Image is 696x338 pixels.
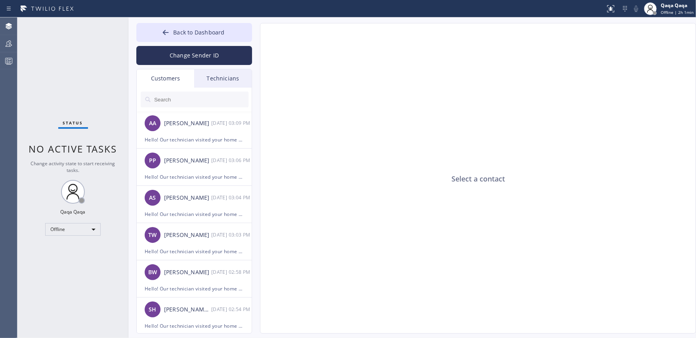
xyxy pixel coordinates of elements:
[194,69,252,88] div: Technicians
[164,119,211,128] div: [PERSON_NAME]
[211,193,252,202] div: 09/03/2025 9:04 AM
[149,119,156,128] span: AA
[145,247,244,256] div: Hello! Our technician visited your home [DATE]. How was your experience? Please leave a rating fr...
[145,135,244,144] div: Hello! Our technician visited your home [DATE]. How was your experience? Please leave a rating fr...
[211,156,252,165] div: 09/03/2025 9:06 AM
[148,268,157,277] span: BW
[211,267,252,277] div: 09/03/2025 9:58 AM
[164,231,211,240] div: [PERSON_NAME]
[145,321,244,330] div: Hello! Our technician visited your home [DATE]. How was your experience? Please leave a rating fr...
[137,69,194,88] div: Customers
[29,142,117,155] span: No active tasks
[45,223,101,236] div: Offline
[173,29,224,36] span: Back to Dashboard
[149,193,156,202] span: AS
[211,230,252,239] div: 09/03/2025 9:03 AM
[149,305,156,314] span: SH
[63,120,83,126] span: Status
[164,268,211,277] div: [PERSON_NAME]
[136,23,252,42] button: Back to Dashboard
[164,193,211,202] div: [PERSON_NAME]
[211,118,252,128] div: 09/03/2025 9:09 AM
[631,3,642,14] button: Mute
[164,156,211,165] div: [PERSON_NAME]
[661,10,694,15] span: Offline | 2h 1min
[149,156,156,165] span: PP
[136,46,252,65] button: Change Sender ID
[153,92,249,107] input: Search
[145,284,244,293] div: Hello! Our technician visited your home [DATE]. How was your experience? Please leave a rating fr...
[61,208,86,215] div: Qaqa Qaqa
[145,172,244,181] div: Hello! Our technician visited your home [DATE]. How was your experience? Please leave a rating fr...
[148,231,157,240] span: TW
[211,305,252,314] div: 09/03/2025 9:54 AM
[661,2,694,9] div: Qaqa Qaqa
[31,160,115,174] span: Change activity state to start receiving tasks.
[145,210,244,219] div: Hello! Our technician visited your home [DATE]. How was your experience? Please leave a rating fr...
[164,305,211,314] div: [PERSON_NAME]/[PERSON_NAME]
